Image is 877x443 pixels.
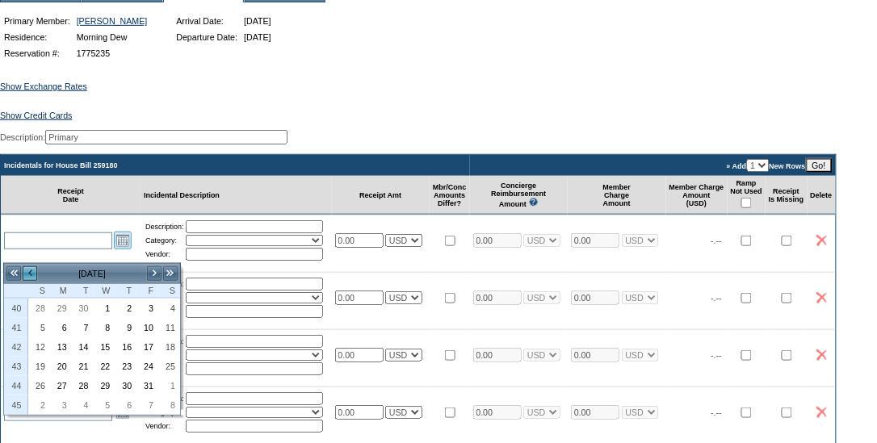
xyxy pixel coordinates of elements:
[6,265,22,282] a: <<
[430,176,470,215] td: Mbr/Conc Amounts Differ?
[72,376,94,395] td: Tuesday, October 28, 2025
[470,176,569,215] td: Concierge Reimbursement Amount
[136,376,158,395] td: Friday, October 31, 2025
[4,376,28,395] th: 44
[50,299,72,318] td: Monday, September 29, 2025
[137,319,157,336] a: 10
[51,357,71,375] a: 20
[22,265,38,282] a: <
[94,377,115,395] a: 29
[136,395,158,415] td: Friday, November 07, 2025
[115,299,136,317] a: 2
[158,376,180,395] td: Saturday, November 01, 2025
[816,407,827,418] img: icon_delete2.gif
[145,235,184,246] td: Category:
[94,318,115,337] td: Wednesday, October 08, 2025
[94,376,115,395] td: Wednesday, October 29, 2025
[711,350,723,360] span: -.--
[73,299,93,317] a: 30
[816,235,827,246] img: icon_delete2.gif
[51,299,71,317] a: 29
[4,357,28,376] th: 43
[29,396,49,414] a: 2
[162,265,178,282] a: >>
[158,299,180,318] td: Saturday, October 04, 2025
[666,176,728,215] td: Member Charge Amount (USD)
[174,30,240,44] td: Departure Date:
[711,293,723,303] span: -.--
[72,299,94,318] td: Tuesday, September 30, 2025
[806,158,833,173] input: Go!
[136,299,158,318] td: Friday, October 03, 2025
[816,349,827,361] img: icon_delete2.gif
[2,46,73,61] td: Reservation #:
[51,338,71,356] a: 13
[158,318,180,337] td: Saturday, October 11, 2025
[29,377,49,395] a: 26
[94,284,115,299] th: Wednesday
[28,357,50,376] td: Sunday, October 19, 2025
[158,337,180,357] td: Saturday, October 18, 2025
[568,176,666,215] td: Member Charge Amount
[50,337,72,357] td: Monday, October 13, 2025
[115,376,136,395] td: Thursday, October 30, 2025
[136,337,158,357] td: Friday, October 17, 2025
[28,376,50,395] td: Sunday, October 26, 2025
[158,284,180,299] th: Saturday
[4,318,28,337] th: 41
[73,396,93,414] a: 4
[137,357,157,375] a: 24
[72,318,94,337] td: Tuesday, October 07, 2025
[470,155,836,176] td: » Add New Rows
[808,176,836,215] td: Delete
[4,337,28,357] th: 42
[115,338,136,356] a: 16
[529,198,539,207] img: questionMark_lightBlue.gif
[159,338,179,356] a: 18
[711,407,723,417] span: -.--
[115,357,136,376] td: Thursday, October 23, 2025
[159,377,179,395] a: 1
[332,176,430,215] td: Receipt Amt
[77,16,148,26] a: [PERSON_NAME]
[74,30,150,44] td: Morning Dew
[137,396,157,414] a: 7
[115,319,136,336] a: 9
[29,299,49,317] a: 28
[158,395,180,415] td: Saturday, November 08, 2025
[94,338,115,356] a: 15
[94,319,115,336] a: 8
[158,357,180,376] td: Saturday, October 25, 2025
[94,299,115,318] td: Wednesday, October 01, 2025
[50,376,72,395] td: Monday, October 27, 2025
[115,357,136,375] a: 23
[4,395,28,415] th: 45
[28,318,50,337] td: Sunday, October 05, 2025
[1,176,141,215] td: Receipt Date
[159,357,179,375] a: 25
[72,284,94,299] th: Tuesday
[145,420,184,433] td: Vendor:
[74,46,150,61] td: 1775235
[115,318,136,337] td: Thursday, October 09, 2025
[1,155,470,176] td: Incidentals for House Bill 259180
[766,176,808,215] td: Receipt Is Missing
[38,265,146,282] td: [DATE]
[145,220,184,233] td: Description:
[94,357,115,375] a: 22
[115,337,136,357] td: Thursday, October 16, 2025
[816,292,827,303] img: icon_delete2.gif
[145,248,184,261] td: Vendor:
[94,299,115,317] a: 1
[4,299,28,318] th: 40
[711,236,723,245] span: -.--
[73,319,93,336] a: 7
[73,377,93,395] a: 28
[115,284,136,299] th: Thursday
[72,357,94,376] td: Tuesday, October 21, 2025
[136,284,158,299] th: Friday
[115,396,136,414] a: 6
[50,395,72,415] td: Monday, November 03, 2025
[137,299,157,317] a: 3
[28,284,50,299] th: Sunday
